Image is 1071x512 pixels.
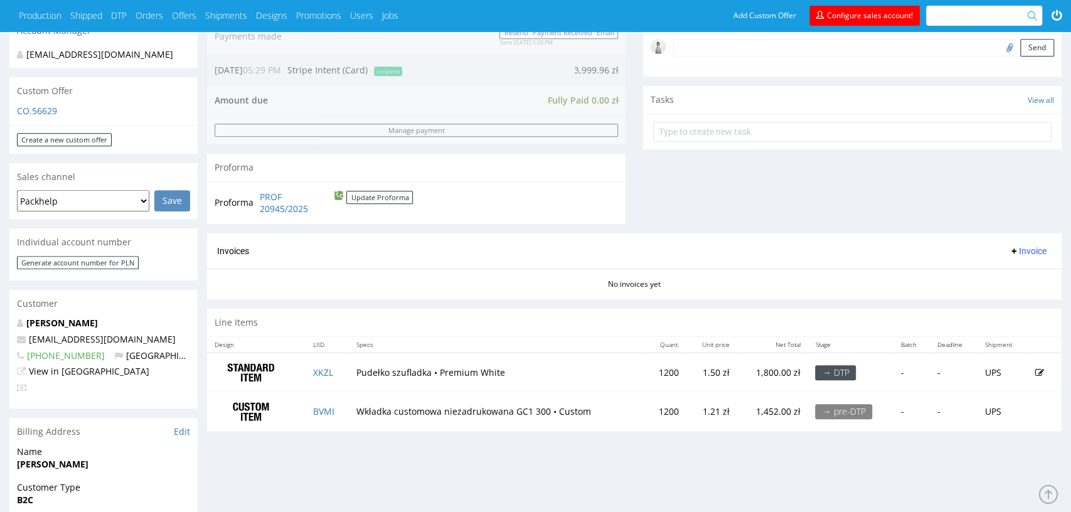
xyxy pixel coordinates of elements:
[220,357,282,388] img: ico-item-standard-808b9a5c6fcb9b175e39178d47118b2d5b188ca6bffdaafcb6ea4123cac998db.png
[17,494,33,506] strong: B2C
[114,349,214,361] span: [GEOGRAPHIC_DATA]
[686,337,737,353] th: Unit price
[645,392,686,431] td: 1200
[930,392,978,431] td: -
[653,122,1052,142] input: Type to create new task
[17,445,190,458] span: Name
[348,353,644,392] td: Pudełko szufladka • Premium White
[930,353,978,392] td: -
[207,309,1062,336] div: Line Items
[207,337,306,353] th: Design
[745,405,801,418] p: 1,452.00 zł
[645,337,686,353] th: Quant.
[893,392,930,431] td: -
[172,9,196,22] a: Offers
[651,93,674,106] span: Tasks
[29,333,176,345] a: [EMAIL_ADDRESS][DOMAIN_NAME]
[306,337,349,353] th: LIID
[27,349,105,361] a: [PHONE_NUMBER]
[893,337,930,353] th: Batch
[17,481,190,494] span: Customer Type
[815,365,856,380] div: → DTP
[174,425,190,438] a: Edit
[1020,39,1054,56] button: Send
[727,6,803,26] a: Add Custom Offer
[745,366,801,379] p: 1,800.00 zł
[686,392,737,431] td: 1.21 zł
[70,9,102,22] a: Shipped
[346,191,413,204] button: Update Proforma
[978,337,1027,353] th: Shipment
[9,163,198,191] div: Sales channel
[17,48,181,61] div: [EMAIL_ADDRESS][DOMAIN_NAME]
[978,353,1027,392] td: UPS
[350,9,373,22] a: Users
[17,133,112,146] a: Create a new custom offer
[111,9,127,22] a: DTP
[17,105,57,117] a: CO.56629
[1004,243,1052,259] button: Invoice
[1009,246,1047,256] span: Invoice
[215,189,257,216] td: Proforma
[205,9,247,22] a: Shipments
[154,190,190,211] input: Save
[260,191,331,215] a: PROF 20945/2025
[382,9,398,22] a: Jobs
[9,290,198,317] div: Customer
[313,366,333,378] a: XKZL
[686,353,737,392] td: 1.50 zł
[1028,95,1054,105] a: View all
[17,256,139,269] button: Generate account number for PLN
[645,353,686,392] td: 1200
[809,6,920,26] a: Configure sales account!
[19,9,61,22] a: Production
[9,418,198,445] div: Billing Address
[348,392,644,431] td: Wkładka customowa niezadrukowana GC1 300 • Custom
[17,458,88,470] strong: [PERSON_NAME]
[207,269,1062,290] div: No invoices yet
[296,9,341,22] a: Promotions
[136,9,163,22] a: Orders
[220,396,282,427] img: ico-item-custom-a8f9c3db6a5631ce2f509e228e8b95abde266dc4376634de7b166047de09ff05.png
[978,392,1027,431] td: UPS
[893,353,930,392] td: -
[9,228,198,256] div: Individual account number
[737,337,808,353] th: Net Total
[313,405,334,417] a: BVMI
[930,337,978,353] th: Deadline
[29,365,149,377] a: View in [GEOGRAPHIC_DATA]
[827,10,913,21] span: Configure sales account!
[26,317,98,329] a: [PERSON_NAME]
[934,6,1030,26] input: Search for...
[9,77,198,105] div: Custom Offer
[207,154,626,181] div: Proforma
[217,246,249,256] span: Invoices
[256,9,287,22] a: Designs
[815,404,872,419] div: → pre-DTP
[348,337,644,353] th: Specs
[807,337,893,353] th: Stage
[651,39,666,54] img: regular_mini_magick20250217-67-8fwj5m.jpg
